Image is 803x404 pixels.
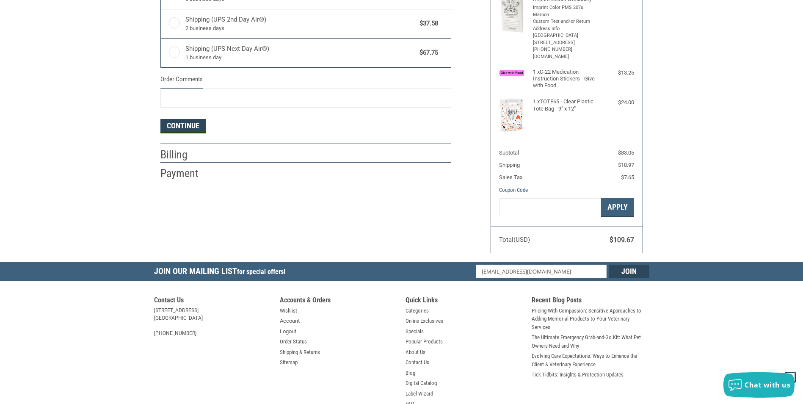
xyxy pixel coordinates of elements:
[476,265,607,278] input: Email
[280,358,298,367] a: Sitemap
[406,390,433,398] a: Label Wizard
[406,379,437,387] a: Digital Catalog
[406,327,424,336] a: Specials
[600,98,634,107] div: $24.00
[406,296,523,307] h5: Quick Links
[532,333,649,350] a: The Ultimate Emergency Grab-and-Go Kit: What Pet Owners Need and Why
[406,348,425,357] a: About Us
[280,348,320,357] a: Shipping & Returns
[416,19,439,28] span: $37.58
[532,352,649,368] a: Evolving Care Expectations: Ways to Enhance the Client & Veterinary Experience
[406,307,429,315] a: Categories
[499,162,520,168] span: Shipping
[185,24,416,33] span: 2 business days
[160,166,210,180] h2: Payment
[280,307,297,315] a: Wishlist
[532,296,649,307] h5: Recent Blog Posts
[533,4,599,18] li: Imprint Color PMS 207u Maroon
[416,48,439,58] span: $67.75
[601,198,634,217] button: Apply
[406,358,429,367] a: Contact Us
[280,327,296,336] a: Logout
[532,307,649,332] a: Pricing With Compassion: Sensitive Approaches to Adding Memorial Products to Your Veterinary Serv...
[600,69,634,77] div: $13.25
[237,268,285,276] span: for special offers!
[533,98,599,112] h4: 1 x TOTE65 - Clear Plastic Tote Bag - 9" x 12"
[499,149,519,156] span: Subtotal
[280,296,397,307] h5: Accounts & Orders
[499,236,530,244] span: Total (USD)
[406,317,443,325] a: Online Exclusives
[723,372,795,398] button: Chat with us
[533,18,599,60] li: Custom Text and/or Return Address Info [GEOGRAPHIC_DATA] [STREET_ADDRESS] [PHONE_NUMBER] [DOMAIN_...
[618,149,634,156] span: $83.05
[154,262,290,283] h5: Join Our Mailing List
[499,187,528,193] a: Coupon Code
[280,338,307,346] a: Order Status
[499,198,601,217] input: Gift Certificate or Coupon Code
[185,53,416,62] span: 1 business day
[185,15,416,33] span: Shipping (UPS 2nd Day Air®)
[618,162,634,168] span: $18.97
[532,371,624,379] a: Tick Tidbits: Insights & Protection Updates
[154,307,272,337] address: [STREET_ADDRESS] [GEOGRAPHIC_DATA] [PHONE_NUMBER]
[280,317,300,325] a: Account
[406,338,443,346] a: Popular Products
[499,174,522,180] span: Sales Tax
[160,148,210,162] h2: Billing
[533,69,599,89] h4: 1 x C-22 Medication Instruction Stickers - Give with Food
[406,369,415,377] a: Blog
[185,44,416,62] span: Shipping (UPS Next Day Air®)
[160,119,206,133] button: Continue
[160,75,203,89] legend: Order Comments
[609,265,649,278] input: Join
[745,380,790,390] span: Chat with us
[610,236,634,244] span: $109.67
[154,296,272,307] h5: Contact Us
[621,174,634,180] span: $7.65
